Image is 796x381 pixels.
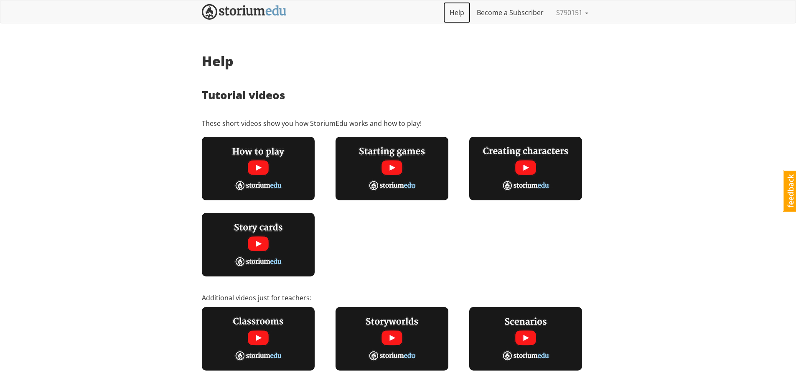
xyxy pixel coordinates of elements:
img: Creating your own storyworlds [336,307,448,371]
img: Setting up classrooms (rostering) [202,307,315,371]
img: Starting games [336,137,448,200]
h2: Help [202,54,595,68]
p: These short videos show you how StoriumEdu works and how to play! [202,119,595,128]
a: Become a Subscriber [470,2,550,23]
p: Additional videos just for teachers: [202,293,595,303]
img: Creating characters [469,137,582,200]
img: Creating scenarios [469,307,582,371]
img: All about story cards [202,213,315,276]
img: StoriumEDU [202,4,287,20]
a: S790151 [550,2,595,23]
img: How to play [202,137,315,200]
a: Help [443,2,470,23]
h3: Tutorial videos [202,89,595,101]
